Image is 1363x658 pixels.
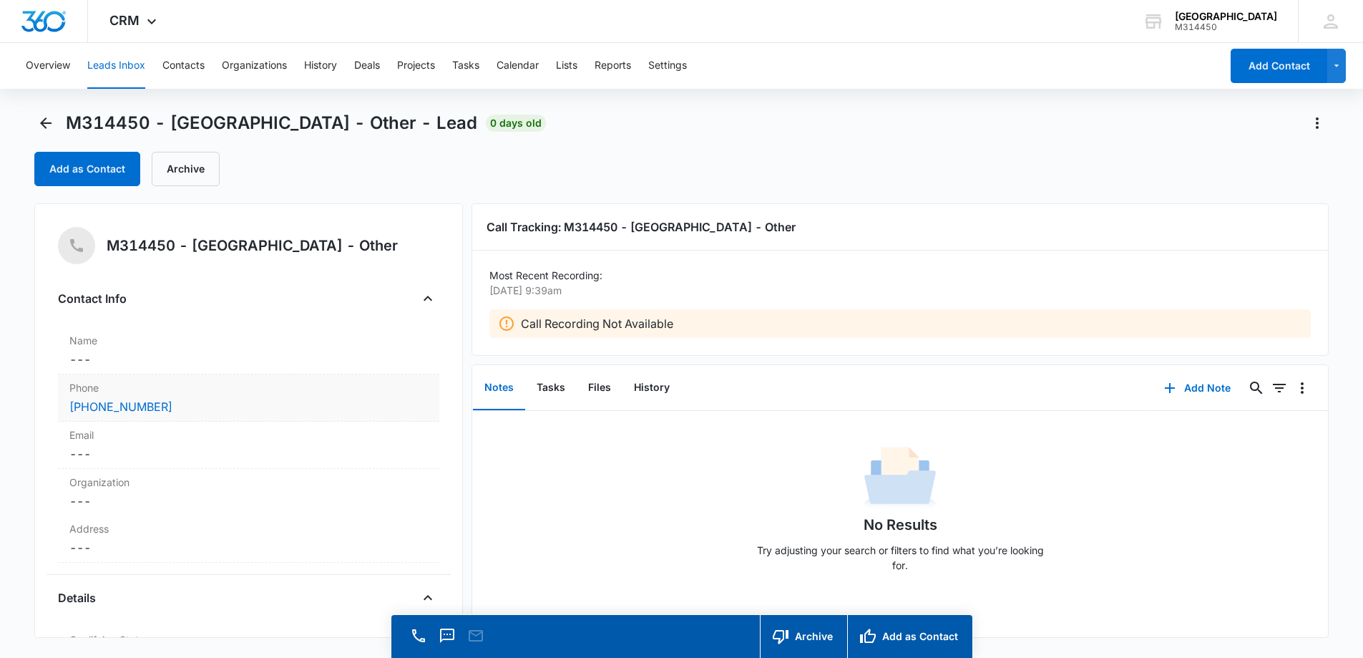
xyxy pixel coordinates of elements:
h5: M314450 - [GEOGRAPHIC_DATA] - Other [107,235,398,256]
span: CRM [109,13,140,28]
button: Add Note [1150,371,1245,405]
button: Text [437,626,457,646]
button: Close [416,586,439,609]
button: Actions [1306,112,1329,135]
button: Leads Inbox [87,43,145,89]
button: Deals [354,43,380,89]
button: Reports [595,43,631,89]
a: Text [437,634,457,647]
label: Name [69,333,428,348]
div: Name--- [58,327,439,374]
button: History [304,43,337,89]
h3: Call Tracking: M314450 - [GEOGRAPHIC_DATA] - Other [487,218,1314,236]
a: [PHONE_NUMBER] [69,398,172,415]
div: account id [1175,22,1277,32]
label: Qualifying Status [69,632,428,647]
dd: --- [69,445,428,463]
button: Calendar [497,43,539,89]
h4: Details [58,589,96,606]
p: Call Recording Not Available [521,315,673,332]
button: Back [34,112,57,135]
button: Filters [1268,377,1291,400]
button: Archive [152,152,220,186]
button: Settings [648,43,687,89]
h1: No Results [864,514,937,536]
button: Overview [26,43,70,89]
button: Add as Contact [34,152,140,186]
button: Overflow Menu [1291,377,1314,400]
button: Contacts [162,43,205,89]
button: Add Contact [1231,49,1327,83]
a: Call [409,634,429,647]
button: Close [416,287,439,310]
button: Tasks [452,43,479,89]
button: Archive [760,615,847,658]
label: Organization [69,475,428,490]
img: No Data [864,442,936,514]
dd: --- [69,493,428,510]
label: Address [69,521,428,536]
p: [DATE] 9:39am [489,283,1303,298]
button: Call [409,626,429,646]
button: Notes [473,366,525,410]
p: Most Recent Recording: [489,268,1311,283]
dd: --- [69,351,428,368]
button: Tasks [525,366,577,410]
button: Projects [397,43,435,89]
button: Files [577,366,622,410]
dd: --- [69,539,428,556]
label: Email [69,427,428,442]
div: Phone[PHONE_NUMBER] [58,374,439,422]
button: History [622,366,681,410]
p: Try adjusting your search or filters to find what you’re looking for. [750,543,1050,573]
div: account name [1175,11,1277,22]
h4: Contact Info [58,290,127,307]
button: Organizations [222,43,287,89]
div: Address--- [58,516,439,563]
div: Email--- [58,422,439,469]
button: Search... [1245,377,1268,400]
span: M314450 - [GEOGRAPHIC_DATA] - Other - Lead [66,112,477,134]
div: Organization--- [58,469,439,516]
button: Lists [556,43,577,89]
span: 0 days old [486,115,546,132]
button: Add as Contact [847,615,972,658]
label: Phone [69,380,428,395]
